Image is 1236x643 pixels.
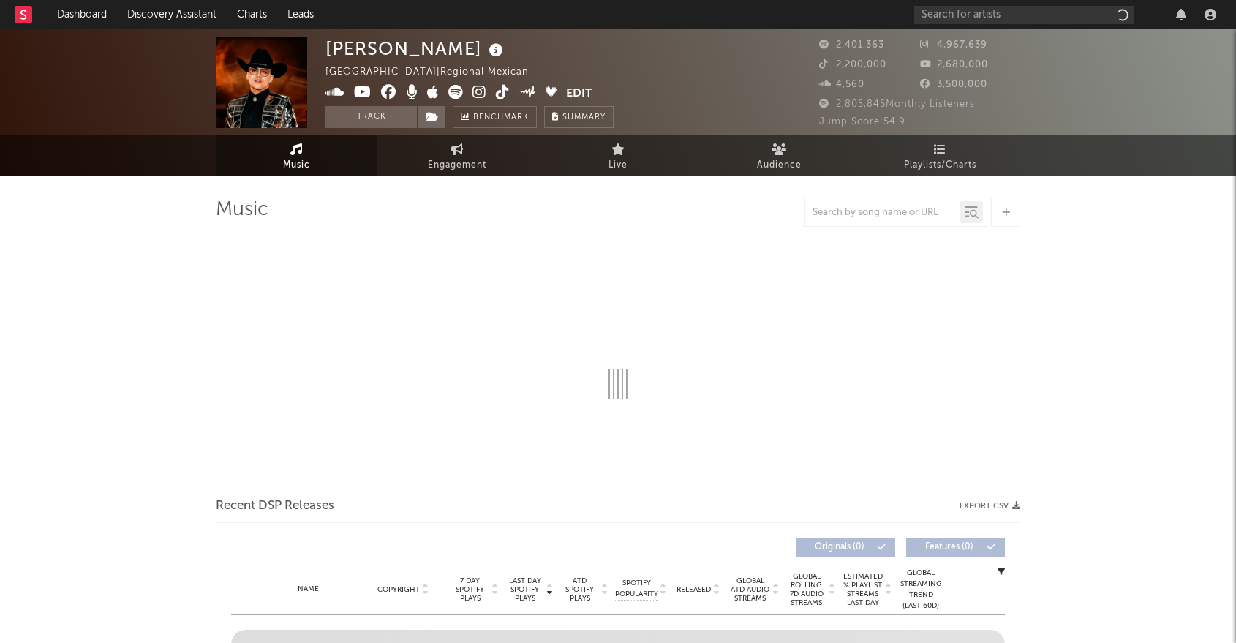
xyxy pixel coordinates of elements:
span: Estimated % Playlist Streams Last Day [843,572,883,607]
span: Jump Score: 54.9 [819,117,905,127]
input: Search by song name or URL [805,207,960,219]
span: Global ATD Audio Streams [730,576,770,603]
span: 4,560 [819,80,864,89]
span: 7 Day Spotify Plays [451,576,489,603]
span: 2,805,845 Monthly Listeners [819,99,975,109]
span: Audience [757,157,802,174]
span: Music [283,157,310,174]
span: Last Day Spotify Plays [505,576,544,603]
button: Edit [566,85,592,103]
span: 2,200,000 [819,60,886,69]
button: Summary [544,106,614,128]
span: Features ( 0 ) [916,543,983,552]
a: Music [216,135,377,176]
button: Originals(0) [796,538,895,557]
button: Track [325,106,417,128]
span: Released [677,585,711,594]
a: Engagement [377,135,538,176]
span: Spotify Popularity [615,578,658,600]
span: Engagement [428,157,486,174]
span: Benchmark [473,109,529,127]
span: Recent DSP Releases [216,497,334,515]
span: Global Rolling 7D Audio Streams [786,572,826,607]
div: Global Streaming Trend (Last 60D) [899,568,943,612]
a: Playlists/Charts [859,135,1020,176]
span: 2,401,363 [819,40,884,50]
button: Export CSV [960,502,1020,511]
span: Summary [562,113,606,121]
a: Audience [698,135,859,176]
button: Features(0) [906,538,1005,557]
span: Playlists/Charts [904,157,976,174]
div: [PERSON_NAME] [325,37,507,61]
div: [GEOGRAPHIC_DATA] | Regional Mexican [325,64,546,81]
span: 2,680,000 [920,60,988,69]
input: Search for artists [914,6,1134,24]
span: 3,500,000 [920,80,987,89]
a: Benchmark [453,106,537,128]
a: Live [538,135,698,176]
div: Name [260,584,356,595]
span: ATD Spotify Plays [560,576,599,603]
span: Copyright [377,585,420,594]
span: Originals ( 0 ) [806,543,873,552]
span: Live [608,157,628,174]
span: 4,967,639 [920,40,987,50]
